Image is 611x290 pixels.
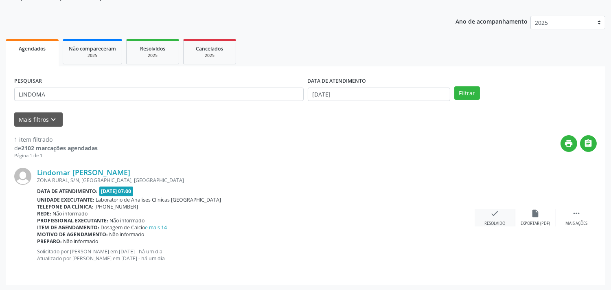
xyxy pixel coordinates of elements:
[96,196,221,203] span: Laboratorio de Analises Clinicas [GEOGRAPHIC_DATA]
[580,135,597,152] button: 
[565,139,574,148] i: print
[456,16,528,26] p: Ano de acompanhamento
[14,88,304,101] input: Nome, CNS
[521,221,550,226] div: Exportar (PDF)
[308,75,366,88] label: DATA DE ATENDIMENTO
[491,209,499,218] i: check
[37,238,62,245] b: Preparo:
[565,221,587,226] div: Mais ações
[49,115,58,124] i: keyboard_arrow_down
[110,217,145,224] span: Não informado
[145,224,167,231] a: e mais 14
[69,53,116,59] div: 2025
[21,144,98,152] strong: 2102 marcações agendadas
[37,248,475,262] p: Solicitado por [PERSON_NAME] em [DATE] - há um dia Atualizado por [PERSON_NAME] em [DATE] - há um...
[14,112,63,127] button: Mais filtroskeyboard_arrow_down
[37,224,99,231] b: Item de agendamento:
[37,168,130,177] a: Lindomar [PERSON_NAME]
[37,188,98,195] b: Data de atendimento:
[14,135,98,144] div: 1 item filtrado
[69,45,116,52] span: Não compareceram
[561,135,577,152] button: print
[37,203,93,210] b: Telefone da clínica:
[37,231,108,238] b: Motivo de agendamento:
[37,196,94,203] b: Unidade executante:
[14,152,98,159] div: Página 1 de 1
[572,209,581,218] i: 
[53,210,88,217] span: Não informado
[531,209,540,218] i: insert_drive_file
[484,221,505,226] div: Resolvido
[37,217,108,224] b: Profissional executante:
[37,210,51,217] b: Rede:
[99,187,134,196] span: [DATE] 07:00
[14,75,42,88] label: PESQUISAR
[95,203,138,210] span: [PHONE_NUMBER]
[454,86,480,100] button: Filtrar
[101,224,167,231] span: Dosagem de Calcio
[37,177,475,184] div: ZONA RURAL, S/N, [GEOGRAPHIC_DATA], [GEOGRAPHIC_DATA]
[64,238,99,245] span: Não informado
[189,53,230,59] div: 2025
[584,139,593,148] i: 
[109,231,145,238] span: Não informado
[19,45,46,52] span: Agendados
[14,144,98,152] div: de
[132,53,173,59] div: 2025
[140,45,165,52] span: Resolvidos
[308,88,450,101] input: Selecione um intervalo
[14,168,31,185] img: img
[196,45,223,52] span: Cancelados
